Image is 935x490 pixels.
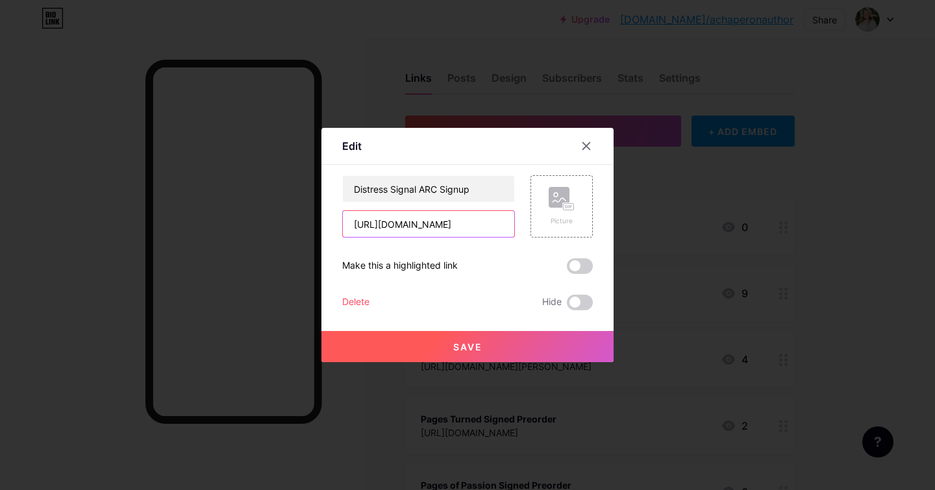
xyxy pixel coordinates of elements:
[342,258,458,274] div: Make this a highlighted link
[342,295,369,310] div: Delete
[321,331,614,362] button: Save
[343,211,514,237] input: URL
[343,176,514,202] input: Title
[542,295,562,310] span: Hide
[549,216,575,226] div: Picture
[453,341,482,352] span: Save
[342,138,362,154] div: Edit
